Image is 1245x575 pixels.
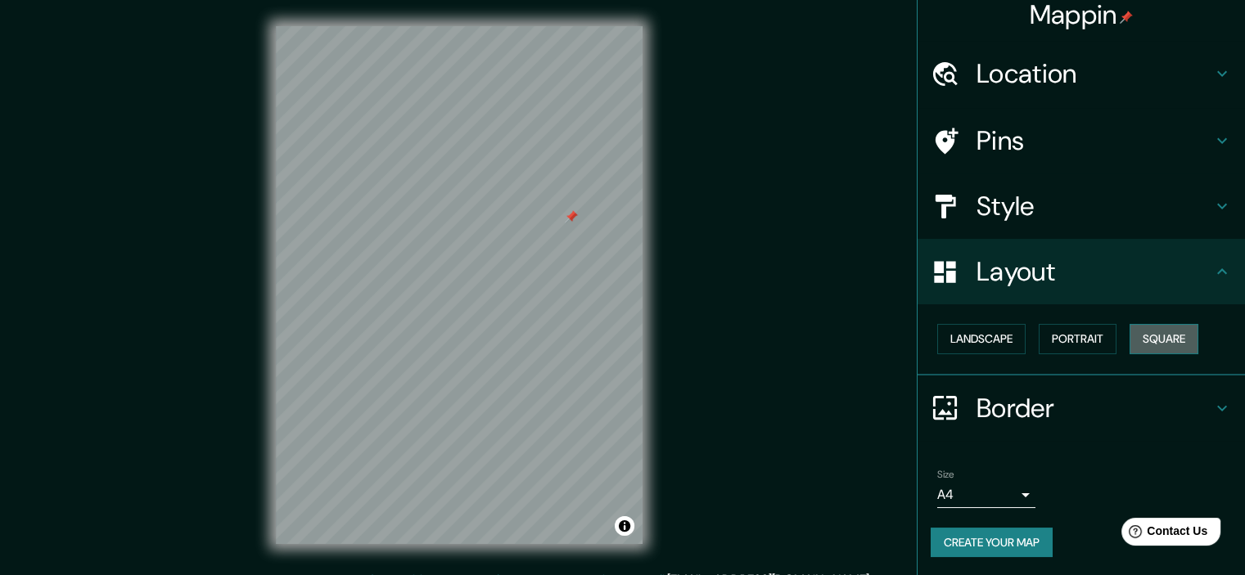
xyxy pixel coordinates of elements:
[931,528,1053,558] button: Create your map
[1099,511,1227,557] iframe: Help widget launcher
[615,516,634,536] button: Toggle attribution
[276,26,643,544] canvas: Map
[977,57,1212,90] h4: Location
[918,41,1245,106] div: Location
[937,482,1035,508] div: A4
[977,190,1212,222] h4: Style
[1130,324,1198,354] button: Square
[918,173,1245,239] div: Style
[918,239,1245,304] div: Layout
[977,255,1212,288] h4: Layout
[1039,324,1116,354] button: Portrait
[977,124,1212,157] h4: Pins
[918,108,1245,173] div: Pins
[1120,11,1133,24] img: pin-icon.png
[937,467,954,481] label: Size
[977,392,1212,425] h4: Border
[918,375,1245,441] div: Border
[937,324,1026,354] button: Landscape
